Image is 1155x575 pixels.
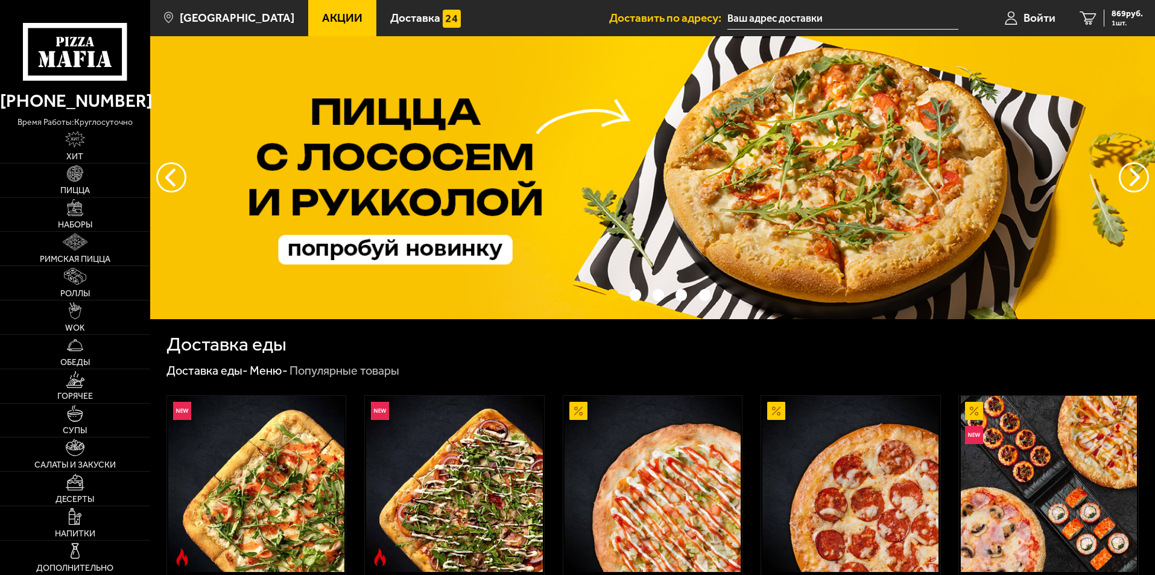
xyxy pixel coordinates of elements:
img: Акционный [965,402,983,420]
img: 15daf4d41897b9f0e9f617042186c801.svg [443,10,461,28]
span: Римская пицца [40,255,110,264]
span: Роллы [60,290,90,298]
a: Доставка еды- [166,363,248,378]
img: Римская с креветками [168,396,344,572]
span: Хит [66,153,83,161]
button: точки переключения [630,289,641,300]
span: Дополнительно [36,564,113,573]
a: НовинкаОстрое блюдоРимская с креветками [167,396,346,572]
img: Аль-Шам 25 см (тонкое тесто) [565,396,741,572]
img: Острое блюдо [371,548,389,567]
span: Напитки [55,530,95,538]
span: Доставка [390,12,440,24]
span: Войти [1024,12,1055,24]
span: [GEOGRAPHIC_DATA] [180,12,294,24]
button: точки переключения [606,289,618,300]
span: Наборы [58,221,92,229]
span: Доставить по адресу: [609,12,727,24]
button: точки переключения [676,289,687,300]
button: точки переключения [699,289,710,300]
span: Обеды [60,358,90,367]
img: Новинка [371,402,389,420]
input: Ваш адрес доставки [727,7,958,30]
img: Акционный [767,402,785,420]
span: 1 шт. [1112,19,1143,27]
span: WOK [65,324,85,332]
button: точки переключения [653,289,664,300]
span: Салаты и закуски [34,461,116,469]
a: АкционныйНовинкаВсё включено [959,396,1138,572]
span: Акции [322,12,362,24]
img: Акционный [569,402,587,420]
img: Пепперони 25 см (толстое с сыром) [762,396,938,572]
img: Острое блюдо [173,548,191,567]
a: АкционныйАль-Шам 25 см (тонкое тесто) [563,396,742,572]
span: Пицца [60,186,90,195]
button: предыдущий [1119,162,1149,192]
a: Меню- [250,363,288,378]
img: Всё включено [961,396,1137,572]
a: АкционныйПепперони 25 см (толстое с сыром) [761,396,940,572]
span: Десерты [55,495,94,504]
img: Новинка [965,426,983,444]
div: Популярные товары [290,363,399,379]
span: Горячее [57,392,93,401]
span: Супы [63,427,87,435]
img: Римская с мясным ассорти [366,396,542,572]
h1: Доставка еды [166,335,286,354]
button: следующий [156,162,186,192]
img: Новинка [173,402,191,420]
span: 869 руб. [1112,10,1143,18]
a: НовинкаОстрое блюдоРимская с мясным ассорти [365,396,544,572]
